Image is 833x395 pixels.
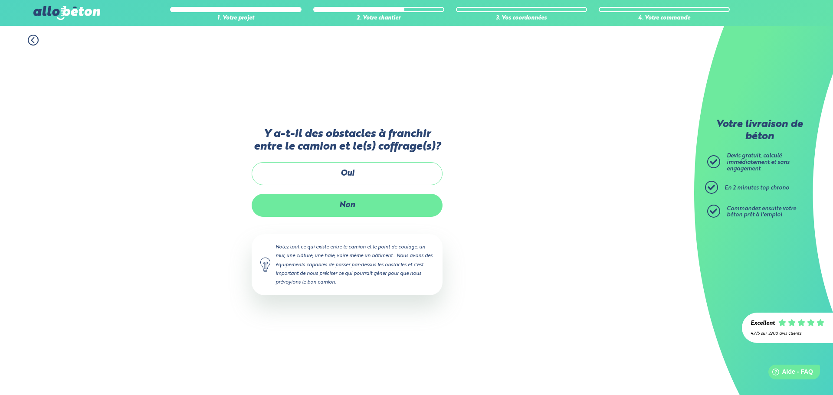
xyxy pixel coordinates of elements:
span: En 2 minutes top chrono [725,185,789,191]
div: 4.7/5 sur 2300 avis clients [751,331,824,336]
div: 1. Votre projet [170,15,301,22]
span: Devis gratuit, calculé immédiatement et sans engagement [727,153,790,171]
img: allobéton [33,6,100,20]
div: Excellent [751,320,775,327]
div: Notez tout ce qui existe entre le camion et le point de coulage: un mur, une clôture, une haie, v... [252,234,443,295]
div: 2. Votre chantier [313,15,444,22]
label: Oui [252,162,443,185]
label: Y a-t-il des obstacles à franchir entre le camion et le(s) coffrage(s)? [252,128,443,153]
p: Votre livraison de béton [709,119,809,143]
div: 4. Votre commande [599,15,730,22]
iframe: Help widget launcher [756,361,823,385]
div: 3. Vos coordonnées [456,15,587,22]
label: Non [252,194,443,217]
span: Commandez ensuite votre béton prêt à l'emploi [727,206,796,218]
